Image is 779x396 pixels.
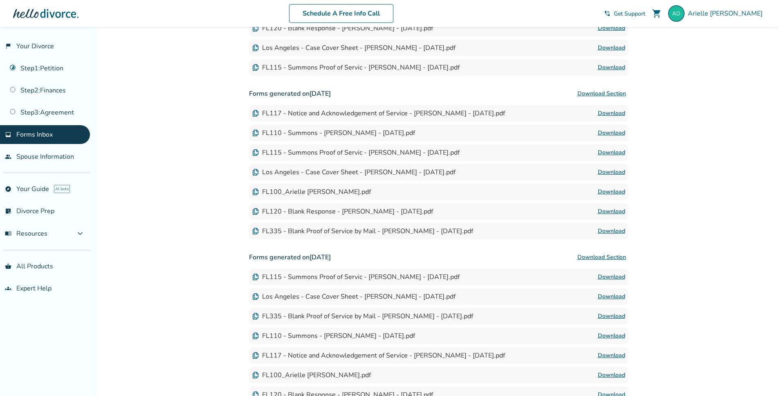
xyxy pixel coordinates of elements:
button: Download Section [575,85,629,102]
a: Download [598,128,625,138]
span: Get Support [614,10,645,18]
span: groups [5,285,11,292]
a: Download [598,311,625,321]
iframe: Chat Widget [738,357,779,396]
a: Download [598,43,625,53]
span: shopping_cart [652,9,662,18]
a: Download [598,370,625,380]
span: shopping_basket [5,263,11,270]
div: FL100_Arielle [PERSON_NAME].pdf [252,187,371,196]
a: Download [598,63,625,72]
img: Document [252,189,259,195]
span: Forms Inbox [16,130,53,139]
div: Los Angeles - Case Cover Sheet - [PERSON_NAME] - [DATE].pdf [252,168,456,177]
div: FL335 - Blank Proof of Service by Mail - [PERSON_NAME] - [DATE].pdf [252,312,473,321]
h3: Forms generated on [DATE] [249,249,629,265]
a: Download [598,272,625,282]
img: Document [252,372,259,378]
img: Document [252,45,259,51]
a: Download [598,167,625,177]
span: explore [5,186,11,192]
span: Arielle [PERSON_NAME] [688,9,766,18]
span: phone_in_talk [604,10,611,17]
button: Download Section [575,249,629,265]
img: Document [252,149,259,156]
a: Download [598,226,625,236]
a: Schedule A Free Info Call [289,4,393,23]
div: FL117 - Notice and Acknowledgement of Service - [PERSON_NAME] - [DATE].pdf [252,109,505,118]
a: Download [598,331,625,341]
div: FL115 - Summons Proof of Servic - [PERSON_NAME] - [DATE].pdf [252,272,460,281]
span: list_alt_check [5,208,11,214]
img: Document [252,333,259,339]
img: Document [252,313,259,319]
a: Download [598,292,625,301]
img: Document [252,293,259,300]
span: people [5,153,11,160]
div: FL120 - Blank Response - [PERSON_NAME] - [DATE].pdf [252,207,433,216]
img: Document [252,274,259,280]
img: Document [252,208,259,215]
div: FL335 - Blank Proof of Service by Mail - [PERSON_NAME] - [DATE].pdf [252,227,473,236]
a: Download [598,148,625,157]
a: Download [598,207,625,216]
img: Document [252,228,259,234]
img: Document [252,110,259,117]
div: Los Angeles - Case Cover Sheet - [PERSON_NAME] - [DATE].pdf [252,43,456,52]
a: Download [598,351,625,360]
span: menu_book [5,230,11,237]
span: inbox [5,131,11,138]
h3: Forms generated on [DATE] [249,85,629,102]
div: FL110 - Summons - [PERSON_NAME] - [DATE].pdf [252,331,415,340]
img: ariellegelosi@gmail.com [668,5,685,22]
div: Los Angeles - Case Cover Sheet - [PERSON_NAME] - [DATE].pdf [252,292,456,301]
span: Resources [5,229,47,238]
a: Download [598,187,625,197]
span: flag_2 [5,43,11,49]
img: Document [252,352,259,359]
img: Document [252,130,259,136]
div: FL100_Arielle [PERSON_NAME].pdf [252,371,371,380]
div: FL115 - Summons Proof of Servic - [PERSON_NAME] - [DATE].pdf [252,63,460,72]
div: FL117 - Notice and Acknowledgement of Service - [PERSON_NAME] - [DATE].pdf [252,351,505,360]
span: expand_more [75,229,85,239]
a: Download [598,108,625,118]
a: phone_in_talkGet Support [604,10,645,18]
img: Document [252,169,259,175]
span: AI beta [54,185,70,193]
img: Document [252,64,259,71]
div: FL110 - Summons - [PERSON_NAME] - [DATE].pdf [252,128,415,137]
div: FL115 - Summons Proof of Servic - [PERSON_NAME] - [DATE].pdf [252,148,460,157]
